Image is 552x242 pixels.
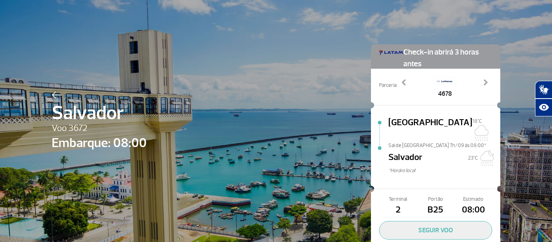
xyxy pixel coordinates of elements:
[535,81,552,99] button: Abrir tradutor de língua de sinais.
[52,122,147,135] span: Voo 3672
[455,196,492,203] span: Estimado
[472,118,482,124] span: 18°C
[417,196,454,203] span: Portão
[379,196,417,203] span: Terminal
[388,151,422,167] span: Salvador
[52,99,147,128] span: Salvador
[535,99,552,116] button: Abrir recursos assistivos.
[379,82,397,89] span: Parceria:
[52,133,147,153] span: Embarque: 08:00
[388,167,500,175] span: *Horáro local
[478,150,494,166] img: Pancadas de chuva
[379,203,417,217] span: 2
[455,203,492,217] span: 08:00
[535,81,552,116] div: Plugin de acessibilidade da Hand Talk.
[468,155,478,161] span: 23°C
[417,203,454,217] span: B25
[388,116,472,142] span: [GEOGRAPHIC_DATA]
[379,221,492,240] button: SEGUIR VOO
[472,125,489,141] img: Nublado
[388,142,500,147] span: Sai de [GEOGRAPHIC_DATA] Th/09 às 08:00*
[403,44,492,70] span: Check-in abrirá 3 horas antes
[433,89,457,99] span: 4678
